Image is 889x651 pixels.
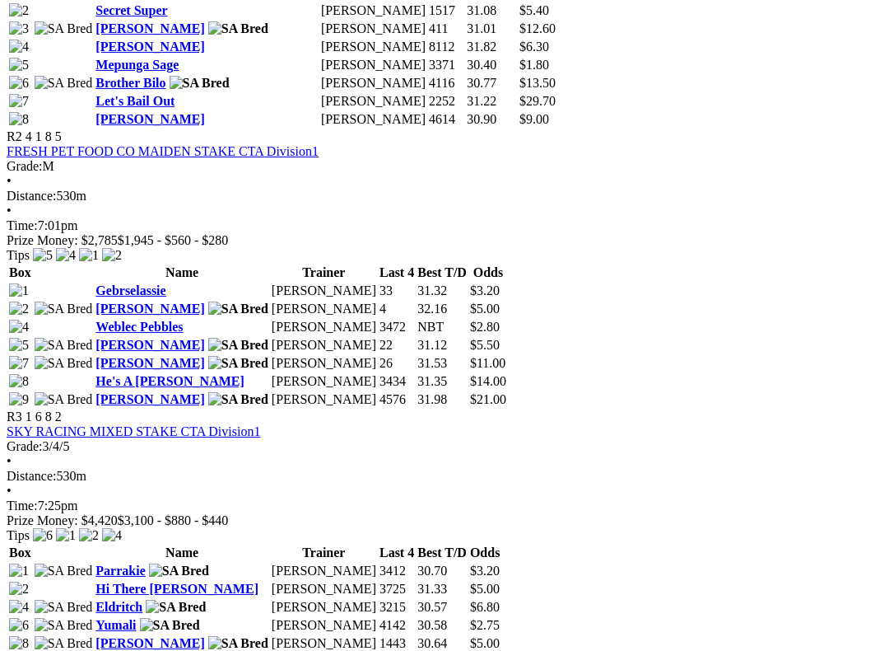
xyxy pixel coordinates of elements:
[7,499,882,513] div: 7:25pm
[271,599,377,616] td: [PERSON_NAME]
[102,528,122,543] img: 4
[469,545,500,561] th: Odds
[95,302,204,316] a: [PERSON_NAME]
[470,356,505,370] span: $11.00
[95,338,204,352] a: [PERSON_NAME]
[9,374,29,389] img: 8
[7,499,38,513] span: Time:
[118,513,229,527] span: $3,100 - $880 - $440
[7,144,319,158] a: FRESH PET FOOD CO MAIDEN STAKE CTA Division1
[470,600,500,614] span: $6.80
[9,338,29,353] img: 5
[7,513,882,528] div: Prize Money: $4,420
[470,582,500,596] span: $5.00
[95,283,165,297] a: Gebrselassie
[35,21,93,36] img: SA Bred
[428,21,464,37] td: 411
[9,265,31,279] span: Box
[9,636,29,651] img: 8
[7,189,882,204] div: 530m
[271,283,377,299] td: [PERSON_NAME]
[95,76,165,90] a: Brother Bilo
[95,545,269,561] th: Name
[7,424,260,438] a: SKY RACING MIXED STAKE CTA Division1
[35,600,93,615] img: SA Bred
[379,373,415,390] td: 3434
[95,3,167,17] a: Secret Super
[470,618,500,632] span: $2.75
[208,392,268,407] img: SA Bred
[95,636,204,650] a: [PERSON_NAME]
[417,617,468,634] td: 30.58
[271,265,377,281] th: Trainer
[417,265,468,281] th: Best T/D
[320,21,426,37] td: [PERSON_NAME]
[95,618,136,632] a: Yumali
[35,564,93,578] img: SA Bred
[320,111,426,128] td: [PERSON_NAME]
[7,174,12,188] span: •
[466,75,517,91] td: 30.77
[102,248,122,263] img: 2
[95,265,269,281] th: Name
[208,636,268,651] img: SA Bred
[79,248,99,263] img: 1
[320,75,426,91] td: [PERSON_NAME]
[379,355,415,372] td: 26
[35,76,93,91] img: SA Bred
[9,618,29,633] img: 6
[519,58,549,72] span: $1.80
[95,112,204,126] a: [PERSON_NAME]
[56,528,76,543] img: 1
[7,129,22,143] span: R2
[519,112,549,126] span: $9.00
[271,545,377,561] th: Trainer
[208,302,268,316] img: SA Bred
[9,3,29,18] img: 2
[95,58,179,72] a: Mepunga Sage
[9,600,29,615] img: 4
[417,599,468,616] td: 30.57
[417,319,468,335] td: NBT
[95,320,183,334] a: Weblec Pebbles
[95,564,145,578] a: Parrakie
[9,546,31,560] span: Box
[7,204,12,218] span: •
[56,248,76,263] img: 4
[271,355,377,372] td: [PERSON_NAME]
[466,57,517,73] td: 30.40
[470,374,506,388] span: $14.00
[9,564,29,578] img: 1
[417,563,468,579] td: 30.70
[7,159,882,174] div: M
[417,283,468,299] td: 31.32
[95,356,204,370] a: [PERSON_NAME]
[470,283,500,297] span: $3.20
[271,617,377,634] td: [PERSON_NAME]
[95,600,142,614] a: Eldritch
[428,75,464,91] td: 4116
[95,374,244,388] a: He's A [PERSON_NAME]
[417,581,468,597] td: 31.33
[79,528,99,543] img: 2
[379,265,415,281] th: Last 4
[271,391,377,408] td: [PERSON_NAME]
[170,76,230,91] img: SA Bred
[7,528,30,542] span: Tips
[320,57,426,73] td: [PERSON_NAME]
[271,581,377,597] td: [PERSON_NAME]
[95,582,258,596] a: Hi There [PERSON_NAME]
[379,319,415,335] td: 3472
[7,248,30,262] span: Tips
[95,21,204,35] a: [PERSON_NAME]
[379,545,415,561] th: Last 4
[140,618,200,633] img: SA Bred
[379,581,415,597] td: 3725
[470,564,500,578] span: $3.20
[9,582,29,597] img: 2
[9,392,29,407] img: 9
[519,3,549,17] span: $5.40
[9,58,29,73] img: 5
[33,528,53,543] img: 6
[320,93,426,110] td: [PERSON_NAME]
